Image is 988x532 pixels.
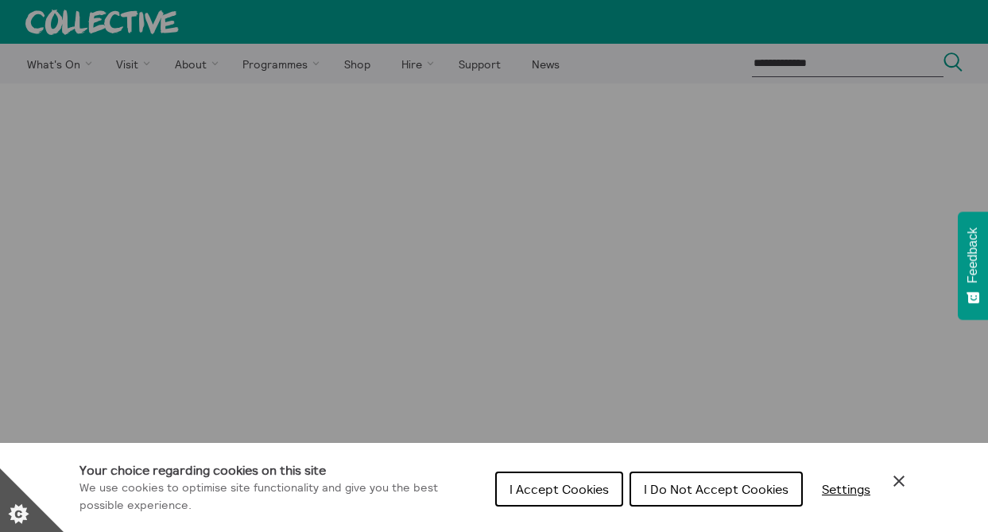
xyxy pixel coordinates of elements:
button: I Do Not Accept Cookies [630,472,803,507]
span: I Accept Cookies [509,481,609,497]
button: Feedback - Show survey [958,212,988,320]
h1: Your choice regarding cookies on this site [79,460,482,480]
span: I Do Not Accept Cookies [644,481,788,497]
button: I Accept Cookies [495,472,623,507]
button: Settings [809,473,883,505]
span: Feedback [966,227,980,283]
span: Settings [822,481,870,497]
p: We use cookies to optimise site functionality and give you the best possible experience. [79,480,482,514]
button: Close Cookie Control [889,472,909,491]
